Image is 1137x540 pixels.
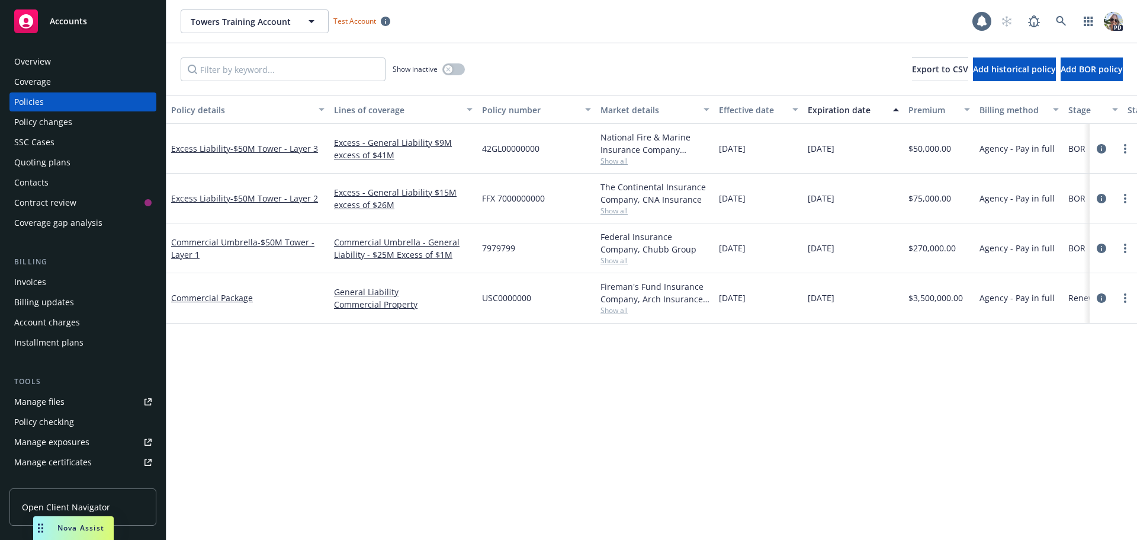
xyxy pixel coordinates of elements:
a: more [1118,142,1132,156]
div: Policies [14,92,44,111]
div: Manage certificates [14,453,92,472]
span: BOR [1068,242,1085,254]
div: Coverage [14,72,51,91]
span: Agency - Pay in full [979,142,1055,155]
span: 7979799 [482,242,515,254]
a: Overview [9,52,156,71]
span: Nova Assist [57,523,104,533]
span: Accounts [50,17,87,26]
a: Excess Liability [171,143,318,154]
div: Manage exposures [14,433,89,452]
div: Invoices [14,273,46,292]
a: Start snowing [995,9,1019,33]
span: BOR [1068,192,1085,205]
span: Agency - Pay in full [979,242,1055,254]
span: [DATE] [808,192,834,205]
div: Drag to move [33,516,48,540]
span: Add historical policy [973,63,1056,75]
span: Show all [600,255,709,266]
span: Manage exposures [9,433,156,452]
a: Coverage [9,72,156,91]
a: Contract review [9,193,156,212]
div: Billing [9,256,156,268]
div: Federal Insurance Company, Chubb Group [600,231,709,255]
div: Tools [9,376,156,388]
a: Report a Bug [1022,9,1046,33]
div: Installment plans [14,333,83,352]
div: Billing method [979,104,1046,116]
span: $3,500,000.00 [908,292,963,304]
span: [DATE] [808,292,834,304]
a: circleInformation [1094,142,1109,156]
div: Coverage gap analysis [14,213,102,232]
button: Add BOR policy [1061,57,1123,81]
a: circleInformation [1094,191,1109,206]
div: Policy details [171,104,311,116]
a: General Liability [334,286,473,298]
span: Agency - Pay in full [979,192,1055,205]
button: Towers Training Account [181,9,329,33]
button: Stage [1064,95,1123,124]
a: more [1118,241,1132,255]
a: SSC Cases [9,133,156,152]
div: Expiration date [808,104,886,116]
span: - $50M Tower - Layer 2 [230,193,318,204]
span: Export to CSV [912,63,968,75]
div: Market details [600,104,696,116]
span: Agency - Pay in full [979,292,1055,304]
span: - $50M Tower - Layer 1 [171,237,314,260]
button: Expiration date [803,95,904,124]
a: Billing updates [9,293,156,312]
span: [DATE] [808,242,834,254]
a: Account charges [9,313,156,332]
span: Open Client Navigator [22,501,110,513]
a: Manage claims [9,473,156,492]
span: [DATE] [808,142,834,155]
span: Towers Training Account [191,15,293,28]
span: 42GL00000000 [482,142,539,155]
button: Policy number [477,95,596,124]
span: $75,000.00 [908,192,951,205]
div: National Fire & Marine Insurance Company (Property Only), Berkshire Hathaway Homestate Companies ... [600,131,709,156]
div: Fireman's Fund Insurance Company, Arch Insurance Company [600,280,709,305]
span: BOR [1068,142,1085,155]
div: Manage claims [14,473,74,492]
a: Excess - General Liability $9M excess of $41M [334,136,473,161]
div: Lines of coverage [334,104,460,116]
span: $270,000.00 [908,242,956,254]
span: Show all [600,206,709,216]
div: Overview [14,52,51,71]
a: circleInformation [1094,241,1109,255]
span: Show inactive [393,64,438,74]
span: Test Account [333,16,376,26]
div: Policy changes [14,113,72,132]
a: Contacts [9,173,156,192]
a: Accounts [9,5,156,38]
button: Policy details [166,95,329,124]
div: SSC Cases [14,133,54,152]
span: Show all [600,156,709,166]
div: Manage files [14,392,65,411]
a: Manage files [9,392,156,411]
div: Billing updates [14,293,74,312]
a: Policy changes [9,113,156,132]
a: Invoices [9,273,156,292]
button: Export to CSV [912,57,968,81]
a: Commercial Package [171,292,253,303]
span: [DATE] [719,192,746,205]
button: Premium [904,95,975,124]
span: [DATE] [719,292,746,304]
a: Commercial Umbrella - General Liability - $25M Excess of $1M [334,236,473,261]
span: Renewal [1068,292,1102,304]
a: more [1118,191,1132,206]
button: Add historical policy [973,57,1056,81]
a: Installment plans [9,333,156,352]
img: photo [1104,12,1123,31]
a: circleInformation [1094,291,1109,305]
a: Quoting plans [9,153,156,172]
a: Commercial Property [334,298,473,311]
a: Excess Liability [171,193,318,204]
a: Commercial Umbrella [171,237,314,260]
div: Stage [1068,104,1105,116]
div: Contract review [14,193,76,212]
